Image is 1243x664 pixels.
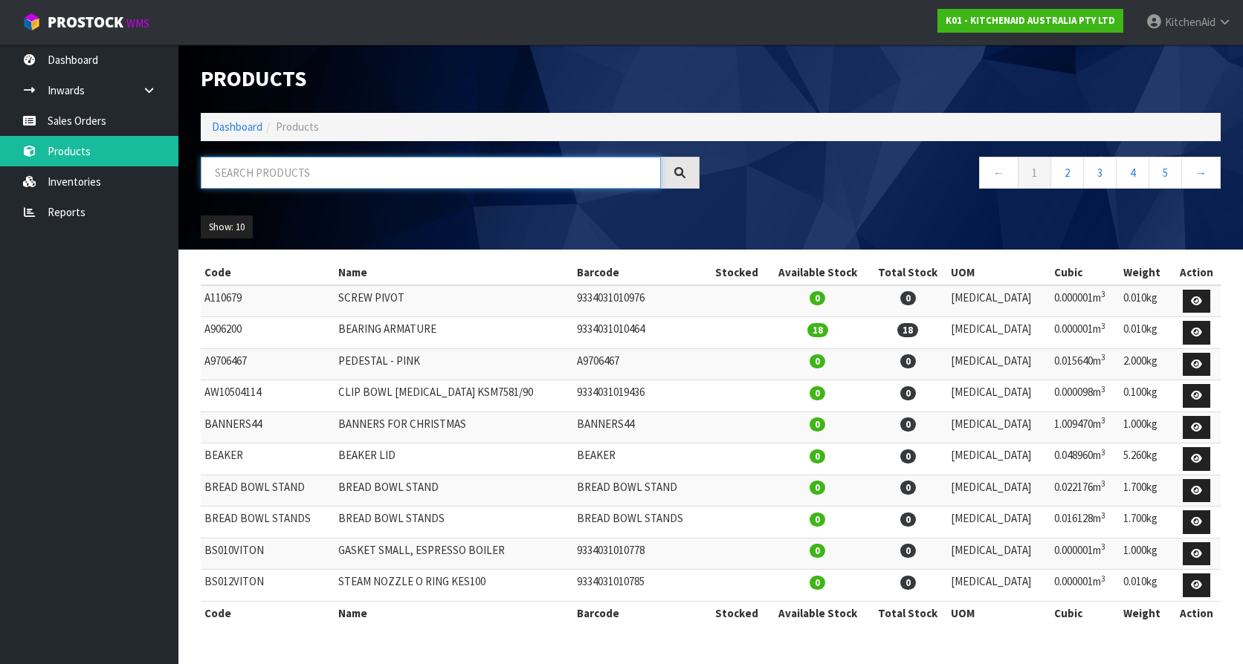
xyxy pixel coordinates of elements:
[1050,285,1120,317] td: 0.000001m
[810,576,825,590] span: 0
[947,411,1050,443] td: [MEDICAL_DATA]
[201,317,335,349] td: A906200
[201,570,335,602] td: BS012VITON
[810,481,825,495] span: 0
[1101,541,1105,552] sup: 3
[1120,443,1172,475] td: 5.260kg
[1172,261,1221,284] th: Action
[947,317,1050,349] td: [MEDICAL_DATA]
[335,380,573,412] td: CLIP BOWL [MEDICAL_DATA] KSM7581/90
[1050,475,1120,507] td: 0.022176m
[276,120,319,134] span: Products
[201,67,700,91] h1: Products
[201,157,661,189] input: Search products
[900,291,916,305] span: 0
[1120,538,1172,570] td: 1.000kg
[201,601,335,625] th: Code
[979,157,1018,189] a: ←
[1120,601,1172,625] th: Weight
[947,380,1050,412] td: [MEDICAL_DATA]
[201,285,335,317] td: A110679
[1116,157,1149,189] a: 4
[573,380,707,412] td: 9334031019436
[1165,15,1215,29] span: KitchenAid
[900,386,916,400] span: 0
[947,475,1050,507] td: [MEDICAL_DATA]
[900,354,916,368] span: 0
[766,261,868,284] th: Available Stock
[1120,475,1172,507] td: 1.700kg
[1120,348,1172,380] td: 2.000kg
[897,323,918,337] span: 18
[1101,289,1105,299] sup: 3
[573,443,707,475] td: BEAKER
[201,380,335,412] td: AW10504114
[1101,510,1105,521] sup: 3
[201,507,335,538] td: BREAD BOWL STANDS
[947,538,1050,570] td: [MEDICAL_DATA]
[900,481,916,495] span: 0
[1101,384,1105,394] sup: 3
[573,261,707,284] th: Barcode
[810,449,825,463] span: 0
[1050,317,1120,349] td: 0.000001m
[573,285,707,317] td: 9334031010976
[573,507,707,538] td: BREAD BOWL STANDS
[947,261,1050,284] th: UOM
[573,538,707,570] td: 9334031010778
[48,13,123,32] span: ProStock
[1101,415,1105,426] sup: 3
[810,354,825,368] span: 0
[573,475,707,507] td: BREAD BOWL STAND
[900,544,916,558] span: 0
[573,411,707,443] td: BANNERS44
[201,538,335,570] td: BS010VITON
[1050,348,1120,380] td: 0.015640m
[900,576,916,590] span: 0
[900,417,916,432] span: 0
[947,285,1050,317] td: [MEDICAL_DATA]
[1101,478,1105,489] sup: 3
[1120,285,1172,317] td: 0.010kg
[1120,570,1172,602] td: 0.010kg
[810,512,825,527] span: 0
[1050,380,1120,412] td: 0.000098m
[201,215,253,239] button: Show: 10
[201,411,335,443] td: BANNERS44
[335,538,573,570] td: GASKET SMALL, ESPRESSO BOILER
[1120,317,1172,349] td: 0.010kg
[810,291,825,305] span: 0
[1149,157,1182,189] a: 5
[810,544,825,558] span: 0
[900,449,916,463] span: 0
[201,475,335,507] td: BREAD BOWL STAND
[126,16,149,30] small: WMS
[1101,321,1105,331] sup: 3
[201,261,335,284] th: Code
[1050,411,1120,443] td: 1.009470m
[810,386,825,400] span: 0
[335,261,573,284] th: Name
[573,348,707,380] td: A9706467
[201,348,335,380] td: A9706467
[335,443,573,475] td: BEAKER LID
[1181,157,1221,189] a: →
[1018,157,1051,189] a: 1
[868,601,947,625] th: Total Stock
[335,348,573,380] td: PEDESTAL - PINK
[201,443,335,475] td: BEAKER
[1120,261,1172,284] th: Weight
[573,317,707,349] td: 9334031010464
[722,157,1221,193] nav: Page navigation
[707,601,766,625] th: Stocked
[947,443,1050,475] td: [MEDICAL_DATA]
[947,507,1050,538] td: [MEDICAL_DATA]
[810,417,825,432] span: 0
[335,317,573,349] td: BEARING ARMATURE
[335,285,573,317] td: SCREW PIVOT
[707,261,766,284] th: Stocked
[1120,507,1172,538] td: 1.700kg
[900,512,916,527] span: 0
[1050,538,1120,570] td: 0.000001m
[335,475,573,507] td: BREAD BOWL STAND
